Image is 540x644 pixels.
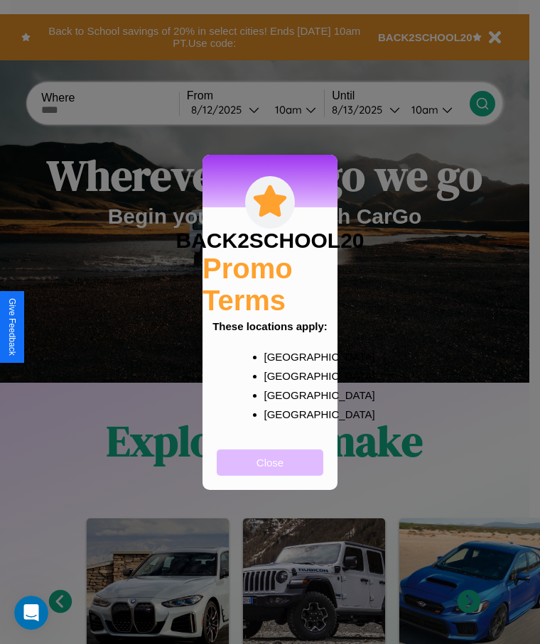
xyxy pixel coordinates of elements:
h2: Promo Terms [202,253,337,317]
h3: BACK2SCHOOL20 [175,229,364,253]
button: Close [217,449,323,476]
p: [GEOGRAPHIC_DATA] [264,405,305,424]
b: These locations apply: [212,320,328,332]
div: Give Feedback [7,298,17,356]
p: [GEOGRAPHIC_DATA] [264,347,305,366]
iframe: Intercom live chat [14,596,48,630]
p: [GEOGRAPHIC_DATA] [264,366,305,386]
p: [GEOGRAPHIC_DATA] [264,386,305,405]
